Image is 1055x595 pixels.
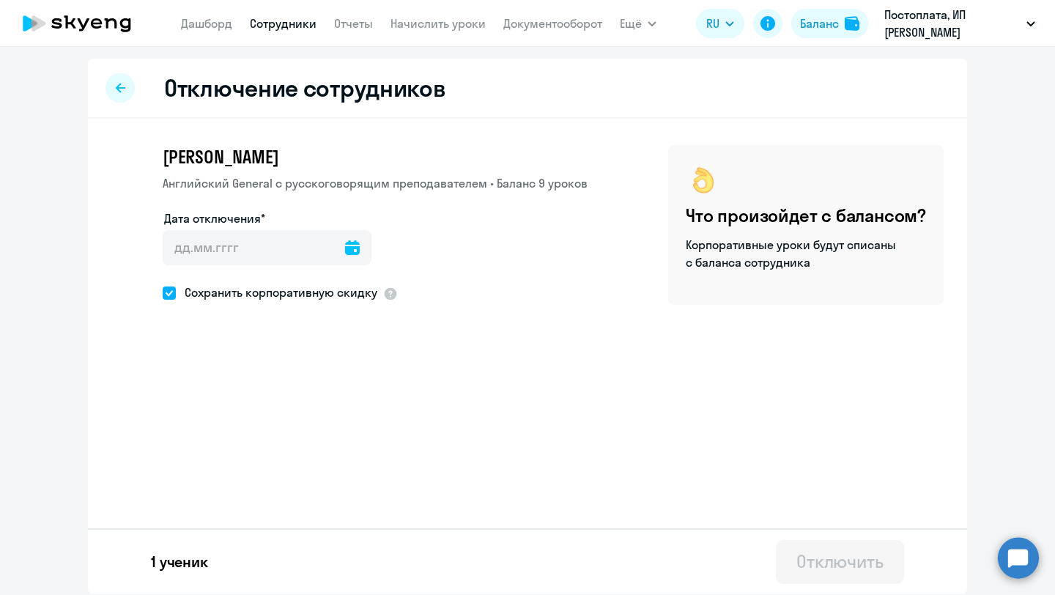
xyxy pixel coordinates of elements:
span: Ещё [620,15,642,32]
img: ok [686,163,721,198]
span: Сохранить корпоративную скидку [176,284,377,301]
a: Документооборот [503,16,602,31]
div: Отключить [796,550,884,573]
span: [PERSON_NAME] [163,145,278,169]
div: Баланс [800,15,839,32]
a: Отчеты [334,16,373,31]
p: Постоплата, ИП [PERSON_NAME] [884,6,1021,41]
h4: Что произойдет с балансом? [686,204,926,227]
label: Дата отключения* [164,210,265,227]
button: Ещё [620,9,656,38]
p: 1 ученик [151,552,208,572]
button: RU [696,9,744,38]
h2: Отключение сотрудников [164,73,445,103]
a: Начислить уроки [390,16,486,31]
p: Корпоративные уроки будут списаны с баланса сотрудника [686,236,898,271]
button: Отключить [776,540,904,584]
button: Постоплата, ИП [PERSON_NAME] [877,6,1043,41]
a: Дашборд [181,16,232,31]
button: Балансbalance [791,9,868,38]
span: RU [706,15,719,32]
img: balance [845,16,859,31]
p: Английский General с русскоговорящим преподавателем • Баланс 9 уроков [163,174,588,192]
input: дд.мм.гггг [163,230,371,265]
a: Сотрудники [250,16,316,31]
